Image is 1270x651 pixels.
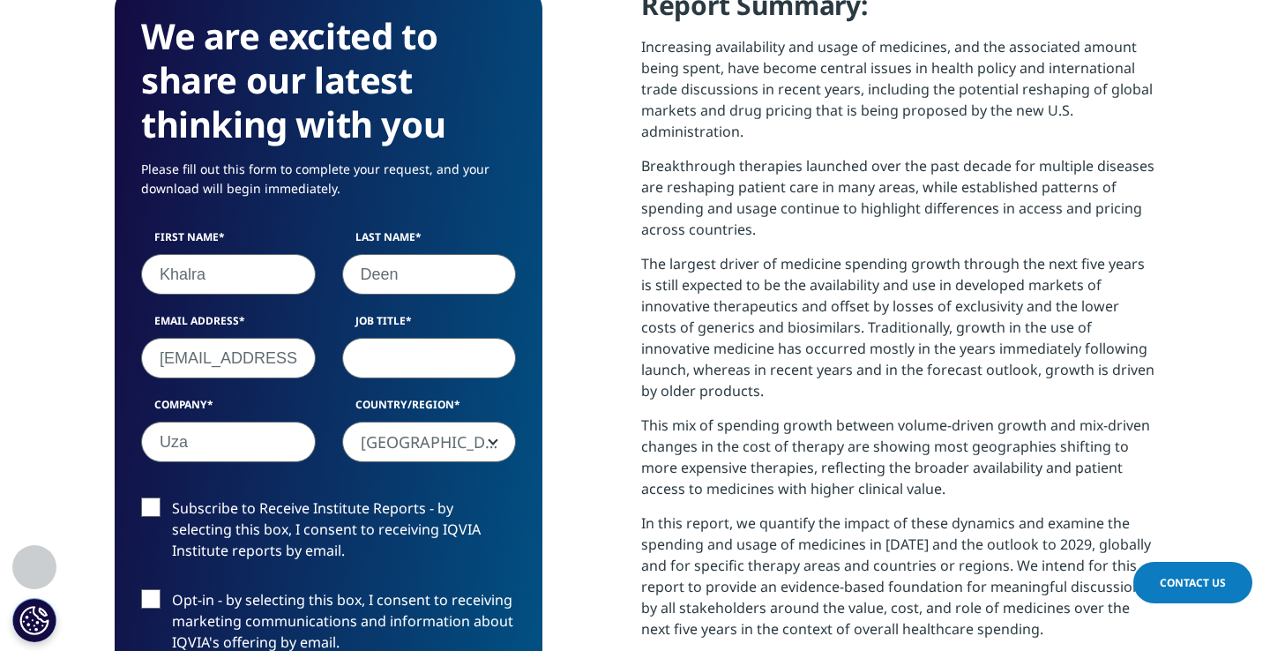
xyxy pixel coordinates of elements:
label: Email Address [141,313,316,338]
p: Please fill out this form to complete your request, and your download will begin immediately. [141,160,516,212]
button: Cookie Settings [12,598,56,642]
p: Increasing availability and usage of medicines, and the associated amount being spent, have becom... [641,36,1155,155]
label: Company [141,397,316,422]
label: Country/Region [342,397,517,422]
label: Job Title [342,313,517,338]
label: First Name [141,229,316,254]
a: Contact Us [1133,562,1252,603]
h3: We are excited to share our latest thinking with you [141,14,516,146]
label: Last Name [342,229,517,254]
span: Sri Lanka [343,423,516,463]
span: Contact Us [1160,575,1226,590]
label: Subscribe to Receive Institute Reports - by selecting this box, I consent to receiving IQVIA Inst... [141,498,516,571]
p: The largest driver of medicine spending growth through the next five years is still expected to b... [641,253,1155,415]
span: Sri Lanka [342,422,517,462]
p: Breakthrough therapies launched over the past decade for multiple diseases are reshaping patient ... [641,155,1155,253]
p: This mix of spending growth between volume-driven growth and mix-driven changes in the cost of th... [641,415,1155,513]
